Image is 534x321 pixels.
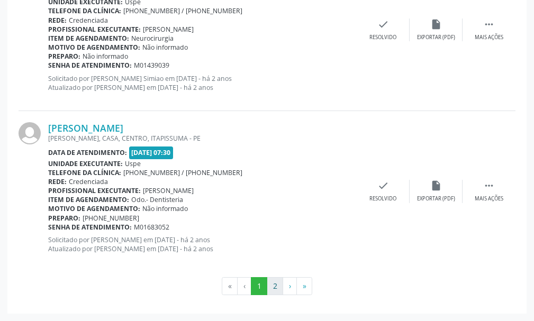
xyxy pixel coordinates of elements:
b: Preparo: [48,52,80,61]
b: Profissional executante: [48,25,141,34]
div: Mais ações [475,195,503,203]
img: img [19,122,41,144]
b: Profissional executante: [48,186,141,195]
span: [PERSON_NAME] [143,186,194,195]
button: Go to page 1 [251,277,267,295]
span: Uspe [125,159,141,168]
b: Item de agendamento: [48,195,129,204]
i: insert_drive_file [430,19,442,30]
a: [PERSON_NAME] [48,122,123,134]
span: Não informado [142,204,188,213]
span: [DATE] 07:30 [129,146,174,159]
span: [PERSON_NAME] [143,25,194,34]
div: Exportar (PDF) [417,34,455,41]
b: Motivo de agendamento: [48,204,140,213]
span: Neurocirurgia [131,34,174,43]
b: Senha de atendimento: [48,223,132,232]
div: Exportar (PDF) [417,195,455,203]
b: Item de agendamento: [48,34,129,43]
i:  [483,19,495,30]
b: Senha de atendimento: [48,61,132,70]
i:  [483,180,495,191]
i: insert_drive_file [430,180,442,191]
ul: Pagination [19,277,515,295]
div: [PERSON_NAME], CASA, CENTRO, ITAPISSUMA - PE [48,134,357,143]
i: check [377,180,389,191]
span: M01439039 [134,61,169,70]
span: M01683052 [134,223,169,232]
button: Go to last page [296,277,312,295]
button: Go to next page [283,277,297,295]
b: Telefone da clínica: [48,6,121,15]
span: Não informado [83,52,128,61]
button: Go to page 2 [267,277,283,295]
span: [PHONE_NUMBER] [83,214,139,223]
i: check [377,19,389,30]
span: Credenciada [69,16,108,25]
div: Resolvido [369,195,396,203]
b: Data de atendimento: [48,148,127,157]
span: Credenciada [69,177,108,186]
b: Rede: [48,177,67,186]
div: Mais ações [475,34,503,41]
b: Preparo: [48,214,80,223]
b: Rede: [48,16,67,25]
b: Motivo de agendamento: [48,43,140,52]
p: Solicitado por [PERSON_NAME] em [DATE] - há 2 anos Atualizado por [PERSON_NAME] em [DATE] - há 2 ... [48,235,357,253]
span: Não informado [142,43,188,52]
span: [PHONE_NUMBER] / [PHONE_NUMBER] [123,168,242,177]
b: Unidade executante: [48,159,123,168]
span: Odo.- Dentisteria [131,195,183,204]
div: Resolvido [369,34,396,41]
span: [PHONE_NUMBER] / [PHONE_NUMBER] [123,6,242,15]
p: Solicitado por [PERSON_NAME] Simiao em [DATE] - há 2 anos Atualizado por [PERSON_NAME] em [DATE] ... [48,74,357,92]
b: Telefone da clínica: [48,168,121,177]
